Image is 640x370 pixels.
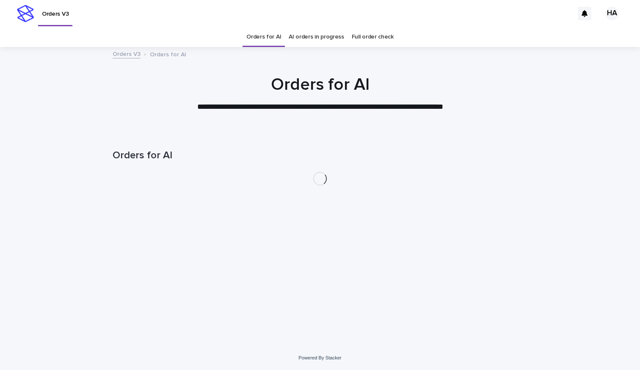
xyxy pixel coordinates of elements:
a: Orders for AI [246,27,281,47]
div: HA [605,7,619,20]
a: AI orders in progress [289,27,344,47]
a: Orders V3 [113,49,141,58]
a: Full order check [352,27,394,47]
a: Powered By Stacker [298,355,341,360]
img: stacker-logo-s-only.png [17,5,34,22]
p: Orders for AI [150,49,186,58]
h1: Orders for AI [113,75,527,95]
h1: Orders for AI [113,149,527,162]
